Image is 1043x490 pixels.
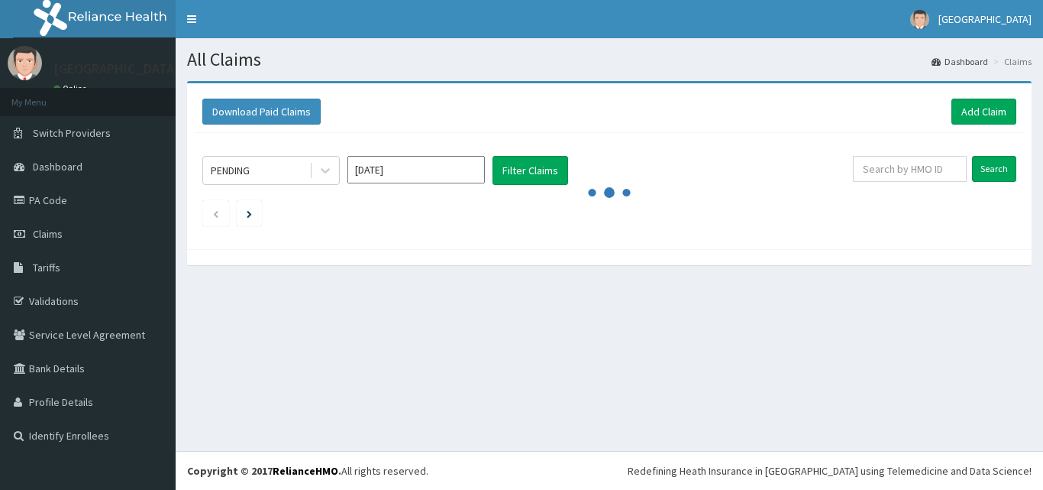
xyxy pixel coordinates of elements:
img: User Image [8,46,42,80]
a: Next page [247,206,252,220]
a: RelianceHMO [273,464,338,478]
div: PENDING [211,163,250,178]
a: Dashboard [932,55,988,68]
footer: All rights reserved. [176,451,1043,490]
h1: All Claims [187,50,1032,70]
svg: audio-loading [586,170,632,216]
strong: Copyright © 2017 . [187,464,341,478]
img: User Image [910,10,929,29]
span: Claims [33,227,63,241]
a: Add Claim [951,99,1016,125]
p: [GEOGRAPHIC_DATA] [53,62,179,76]
button: Filter Claims [492,156,568,185]
span: [GEOGRAPHIC_DATA] [938,12,1032,26]
input: Search by HMO ID [853,156,967,182]
input: Select Month and Year [347,156,485,183]
span: Tariffs [33,261,60,274]
li: Claims [990,55,1032,68]
span: Dashboard [33,160,82,174]
input: Search [972,156,1016,182]
a: Previous page [212,206,219,220]
span: Switch Providers [33,126,111,140]
a: Online [53,83,90,94]
div: Redefining Heath Insurance in [GEOGRAPHIC_DATA] using Telemedicine and Data Science! [628,463,1032,479]
button: Download Paid Claims [202,99,321,125]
